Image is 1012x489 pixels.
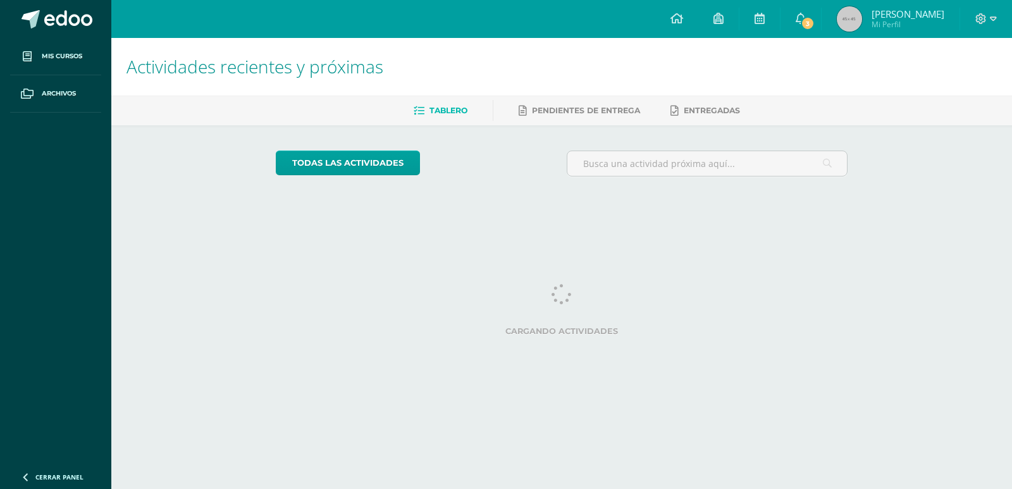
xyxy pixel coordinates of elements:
span: Tablero [429,106,467,115]
img: 45x45 [837,6,862,32]
span: Pendientes de entrega [532,106,640,115]
a: todas las Actividades [276,151,420,175]
a: Pendientes de entrega [519,101,640,121]
span: Archivos [42,89,76,99]
input: Busca una actividad próxima aquí... [567,151,848,176]
a: Archivos [10,75,101,113]
span: Mi Perfil [872,19,944,30]
span: Actividades recientes y próximas [126,54,383,78]
span: Cerrar panel [35,473,83,481]
span: [PERSON_NAME] [872,8,944,20]
a: Entregadas [670,101,740,121]
span: Mis cursos [42,51,82,61]
span: Entregadas [684,106,740,115]
span: 3 [801,16,815,30]
label: Cargando actividades [276,326,848,336]
a: Tablero [414,101,467,121]
a: Mis cursos [10,38,101,75]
